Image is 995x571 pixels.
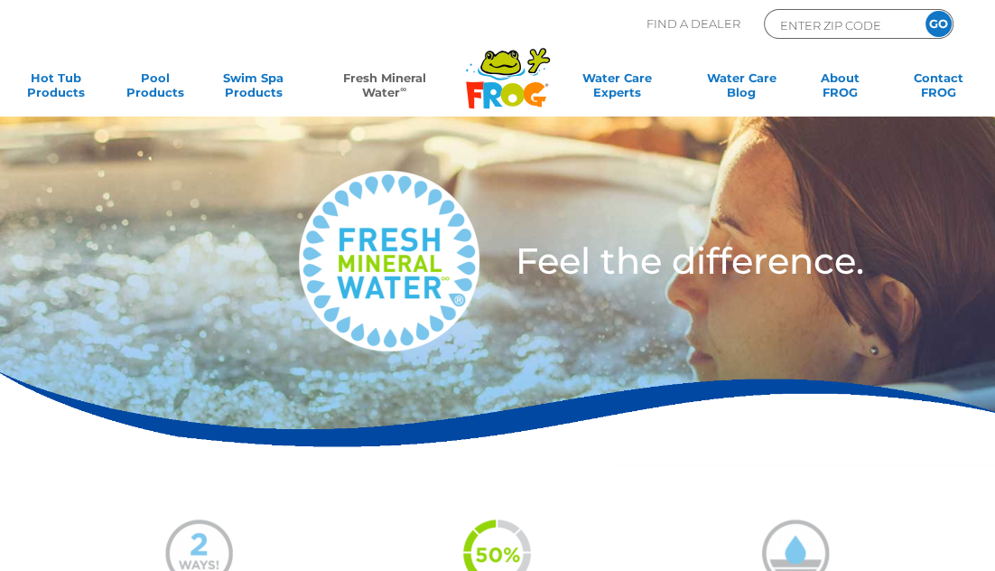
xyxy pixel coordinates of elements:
a: Fresh MineralWater∞ [314,70,455,107]
a: PoolProducts [116,70,193,107]
input: Zip Code Form [778,14,900,35]
a: AboutFROG [802,70,879,107]
a: Hot TubProducts [18,70,95,107]
input: GO [925,11,952,37]
h3: Feel the difference. [516,243,912,279]
a: Water CareBlog [703,70,780,107]
a: ContactFROG [900,70,977,107]
sup: ∞ [400,84,406,94]
img: fresh-mineral-water-logo-medium [299,171,479,351]
p: Find A Dealer [646,9,740,39]
a: Swim SpaProducts [215,70,292,107]
a: Water CareExperts [553,70,681,107]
